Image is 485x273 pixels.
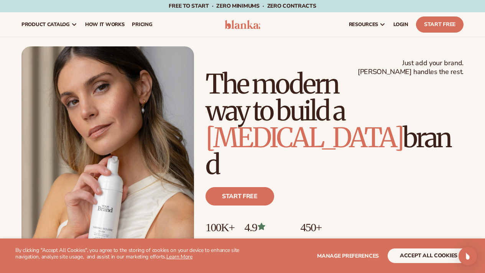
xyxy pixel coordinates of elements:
[18,12,81,37] a: product catalog
[85,21,125,28] span: How It Works
[358,59,464,77] span: Just add your brand. [PERSON_NAME] handles the rest.
[459,247,477,265] div: Open Intercom Messenger
[132,21,152,28] span: pricing
[300,234,358,246] p: High-quality products
[390,12,412,37] a: LOGIN
[388,248,470,263] button: accept all cookies
[206,221,237,234] p: 100K+
[317,252,379,260] span: Manage preferences
[317,248,379,263] button: Manage preferences
[245,221,293,234] p: 4.9
[206,187,274,206] a: Start free
[349,21,378,28] span: resources
[393,21,408,28] span: LOGIN
[21,21,70,28] span: product catalog
[245,234,293,246] p: Over 400 reviews
[21,46,194,264] img: Female holding tanning mousse.
[81,12,128,37] a: How It Works
[128,12,156,37] a: pricing
[206,121,403,155] span: [MEDICAL_DATA]
[206,234,237,246] p: Brands built
[206,71,464,178] h1: The modern way to build a brand
[15,247,243,260] p: By clicking "Accept All Cookies", you agree to the storing of cookies on your device to enhance s...
[169,2,316,10] span: Free to start · ZERO minimums · ZERO contracts
[345,12,390,37] a: resources
[300,221,358,234] p: 450+
[416,16,464,33] a: Start Free
[166,253,192,260] a: Learn More
[225,20,261,29] img: logo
